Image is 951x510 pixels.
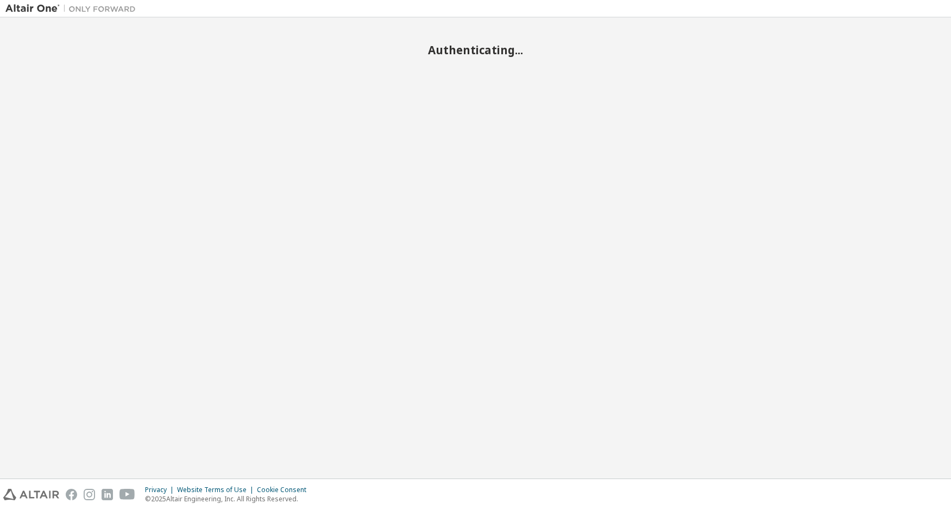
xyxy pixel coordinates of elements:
[145,494,313,503] p: © 2025 Altair Engineering, Inc. All Rights Reserved.
[84,489,95,500] img: instagram.svg
[119,489,135,500] img: youtube.svg
[177,486,257,494] div: Website Terms of Use
[3,489,59,500] img: altair_logo.svg
[102,489,113,500] img: linkedin.svg
[5,3,141,14] img: Altair One
[145,486,177,494] div: Privacy
[66,489,77,500] img: facebook.svg
[257,486,313,494] div: Cookie Consent
[5,43,946,57] h2: Authenticating...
